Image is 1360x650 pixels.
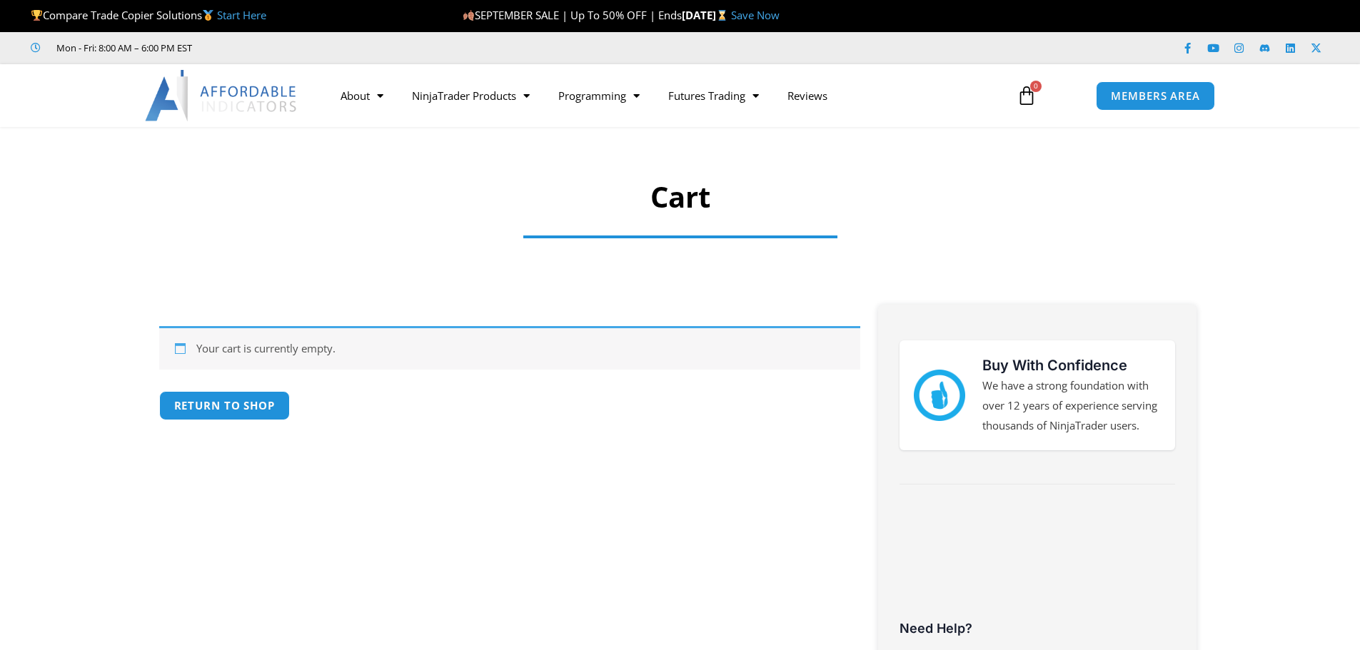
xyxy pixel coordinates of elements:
[982,376,1161,436] p: We have a strong foundation with over 12 years of experience serving thousands of NinjaTrader users.
[682,8,731,22] strong: [DATE]
[53,39,192,56] span: Mon - Fri: 8:00 AM – 6:00 PM EST
[463,10,474,21] img: 🍂
[1030,81,1042,92] span: 0
[544,79,654,112] a: Programming
[398,79,544,112] a: NinjaTrader Products
[159,326,860,370] div: Your cart is currently empty.
[900,509,1175,616] iframe: Customer reviews powered by Trustpilot
[982,355,1161,376] h3: Buy With Confidence
[995,75,1058,116] a: 0
[207,177,1153,217] h1: Cart
[1111,91,1200,101] span: MEMBERS AREA
[731,8,780,22] a: Save Now
[31,10,42,21] img: 🏆
[145,70,298,121] img: LogoAI | Affordable Indicators – NinjaTrader
[914,370,965,421] img: mark thumbs good 43913 | Affordable Indicators – NinjaTrader
[31,8,266,22] span: Compare Trade Copier Solutions
[212,41,426,55] iframe: Customer reviews powered by Trustpilot
[900,620,1175,636] h3: Need Help?
[326,79,1000,112] nav: Menu
[326,79,398,112] a: About
[773,79,842,112] a: Reviews
[159,391,291,420] a: Return to shop
[463,8,682,22] span: SEPTEMBER SALE | Up To 50% OFF | Ends
[217,8,266,22] a: Start Here
[654,79,773,112] a: Futures Trading
[717,10,727,21] img: ⌛
[1096,81,1215,111] a: MEMBERS AREA
[203,10,213,21] img: 🥇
